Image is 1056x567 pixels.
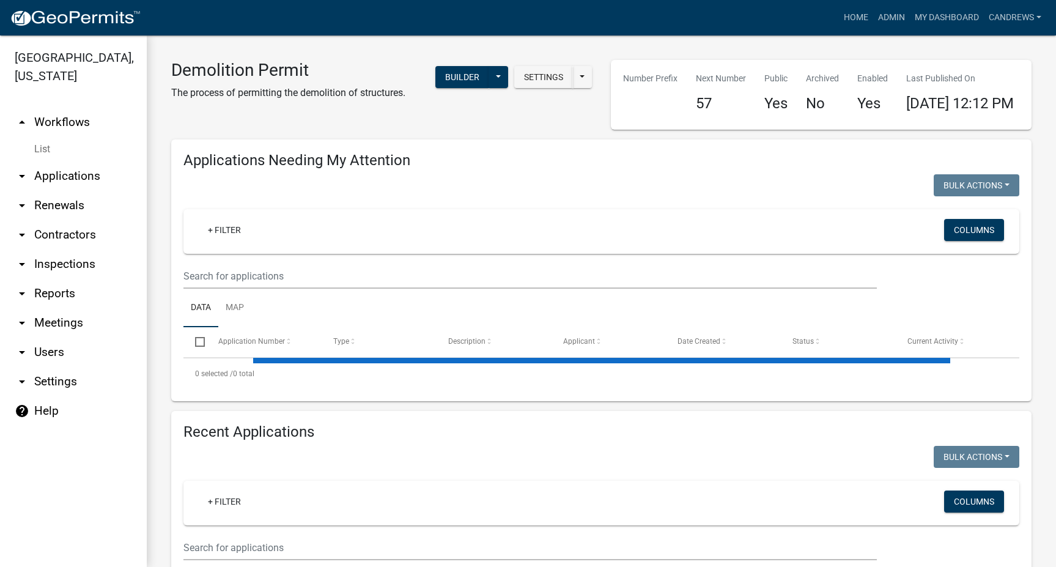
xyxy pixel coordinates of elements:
span: 0 selected / [195,369,233,378]
button: Bulk Actions [934,174,1019,196]
span: Date Created [678,337,721,346]
span: Description [448,337,486,346]
button: Bulk Actions [934,446,1019,468]
button: Builder [435,66,489,88]
i: arrow_drop_down [15,345,29,360]
a: Home [839,6,873,29]
h4: No [806,95,839,113]
button: Columns [944,491,1004,513]
span: Applicant [563,337,595,346]
span: [DATE] 12:12 PM [906,95,1014,112]
datatable-header-cell: Select [183,327,207,357]
a: Map [218,289,251,328]
h4: Recent Applications [183,423,1019,441]
a: + Filter [198,219,251,241]
i: arrow_drop_down [15,198,29,213]
i: arrow_drop_down [15,316,29,330]
p: Enabled [857,72,888,85]
a: Admin [873,6,910,29]
input: Search for applications [183,264,877,289]
p: Next Number [696,72,746,85]
button: Settings [514,66,573,88]
i: help [15,404,29,418]
div: 0 total [183,358,1019,389]
datatable-header-cell: Application Number [207,327,322,357]
i: arrow_drop_up [15,115,29,130]
p: Archived [806,72,839,85]
h4: Yes [764,95,788,113]
datatable-header-cell: Date Created [666,327,781,357]
datatable-header-cell: Current Activity [896,327,1011,357]
i: arrow_drop_down [15,257,29,272]
a: + Filter [198,491,251,513]
i: arrow_drop_down [15,374,29,389]
datatable-header-cell: Description [437,327,552,357]
p: The process of permitting the demolition of structures. [171,86,405,100]
button: Columns [944,219,1004,241]
p: Public [764,72,788,85]
h3: Demolition Permit [171,60,405,81]
datatable-header-cell: Status [781,327,896,357]
h4: Applications Needing My Attention [183,152,1019,169]
datatable-header-cell: Type [322,327,437,357]
i: arrow_drop_down [15,228,29,242]
span: Application Number [219,337,286,346]
span: Type [333,337,349,346]
a: candrews [984,6,1046,29]
h4: 57 [696,95,746,113]
p: Number Prefix [623,72,678,85]
i: arrow_drop_down [15,169,29,183]
a: My Dashboard [910,6,984,29]
datatable-header-cell: Applicant [552,327,666,357]
span: Current Activity [907,337,958,346]
h4: Yes [857,95,888,113]
i: arrow_drop_down [15,286,29,301]
span: Status [793,337,814,346]
p: Last Published On [906,72,1014,85]
input: Search for applications [183,535,877,560]
a: Data [183,289,218,328]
